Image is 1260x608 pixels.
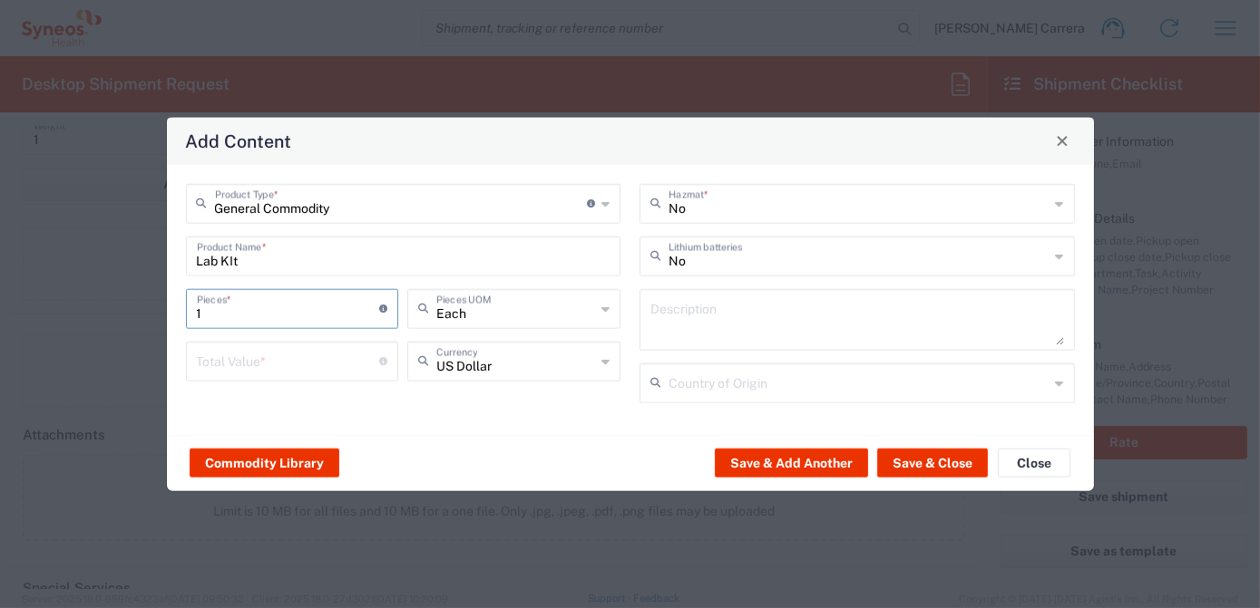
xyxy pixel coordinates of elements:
[185,128,291,154] h4: Add Content
[190,449,339,478] button: Commodity Library
[998,449,1070,478] button: Close
[1050,128,1075,153] button: Close
[715,449,868,478] button: Save & Add Another
[877,449,988,478] button: Save & Close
